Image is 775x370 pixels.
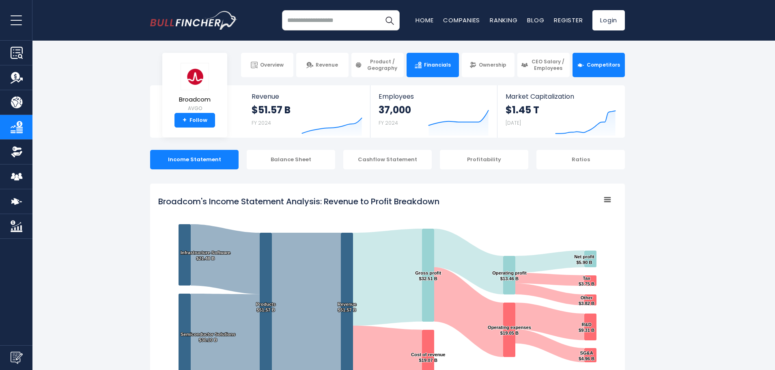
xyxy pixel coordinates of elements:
[181,332,236,342] text: Semiconductor Solutions $30.10 B
[554,16,583,24] a: Register
[506,119,521,126] small: [DATE]
[407,53,459,77] a: Financials
[536,150,625,169] div: Ratios
[256,302,276,312] text: Products $51.57 B
[579,322,594,333] text: R&D $9.31 B
[462,53,514,77] a: Ownership
[260,62,284,68] span: Overview
[415,16,433,24] a: Home
[150,150,239,169] div: Income Statement
[252,93,362,100] span: Revenue
[379,10,400,30] button: Search
[506,104,539,116] strong: $1.45 T
[424,62,451,68] span: Financials
[492,270,527,281] text: Operating profit $13.46 B
[179,96,211,103] span: Broadcom
[158,196,439,207] tspan: Broadcom's Income Statement Analysis: Revenue to Profit Breakdown
[579,351,594,361] text: SG&A $4.96 B
[379,93,489,100] span: Employees
[150,11,237,30] img: bullfincher logo
[351,53,404,77] a: Product / Geography
[181,250,230,261] text: Infrastructure Software $21.48 B
[587,62,620,68] span: Competitors
[506,93,616,100] span: Market Capitalization
[11,146,23,158] img: Ownership
[179,105,211,112] small: AVGO
[479,62,506,68] span: Ownership
[183,117,187,124] strong: +
[241,53,293,77] a: Overview
[579,276,594,286] text: Tax $3.75 B
[379,119,398,126] small: FY 2024
[252,119,271,126] small: FY 2024
[338,302,357,312] text: Revenue $51.57 B
[527,16,544,24] a: Blog
[530,58,566,71] span: CEO Salary / Employees
[443,16,480,24] a: Companies
[150,11,237,30] a: Go to homepage
[517,53,570,77] a: CEO Salary / Employees
[573,53,625,77] a: Competitors
[490,16,517,24] a: Ranking
[488,325,531,335] text: Operating expenses $19.05 B
[379,104,411,116] strong: 37,000
[247,150,335,169] div: Balance Sheet
[497,85,624,138] a: Market Capitalization $1.45 T [DATE]
[316,62,338,68] span: Revenue
[415,270,441,281] text: Gross profit $32.51 B
[574,254,594,265] text: Net profit $5.90 B
[252,104,291,116] strong: $51.57 B
[579,295,594,306] text: Other $3.82 B
[411,352,446,363] text: Cost of revenue $19.07 B
[296,53,349,77] a: Revenue
[243,85,370,138] a: Revenue $51.57 B FY 2024
[174,113,215,128] a: +Follow
[592,10,625,30] a: Login
[440,150,528,169] div: Profitability
[370,85,497,138] a: Employees 37,000 FY 2024
[179,63,211,113] a: Broadcom AVGO
[343,150,432,169] div: Cashflow Statement
[364,58,400,71] span: Product / Geography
